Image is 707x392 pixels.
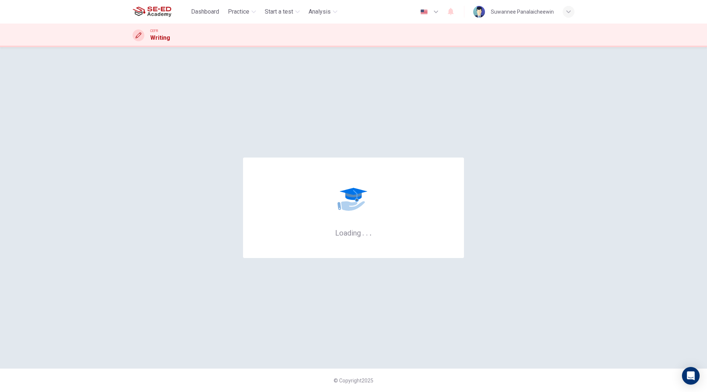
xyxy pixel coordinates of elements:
img: Profile picture [473,6,485,18]
img: SE-ED Academy logo [133,4,171,19]
a: SE-ED Academy logo [133,4,188,19]
h6: . [369,226,372,238]
button: Start a test [262,5,303,18]
img: en [419,9,429,15]
span: CEFR [150,28,158,33]
span: Analysis [309,7,331,16]
button: Analysis [306,5,340,18]
span: Dashboard [191,7,219,16]
div: Open Intercom Messenger [682,367,700,385]
h6: . [366,226,368,238]
h1: Writing [150,33,170,42]
span: Practice [228,7,249,16]
button: Practice [225,5,259,18]
h6: Loading [335,228,372,237]
span: Start a test [265,7,293,16]
span: © Copyright 2025 [334,378,373,384]
h6: . [362,226,365,238]
button: Dashboard [188,5,222,18]
div: Suwannee Panalaicheewin [491,7,554,16]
